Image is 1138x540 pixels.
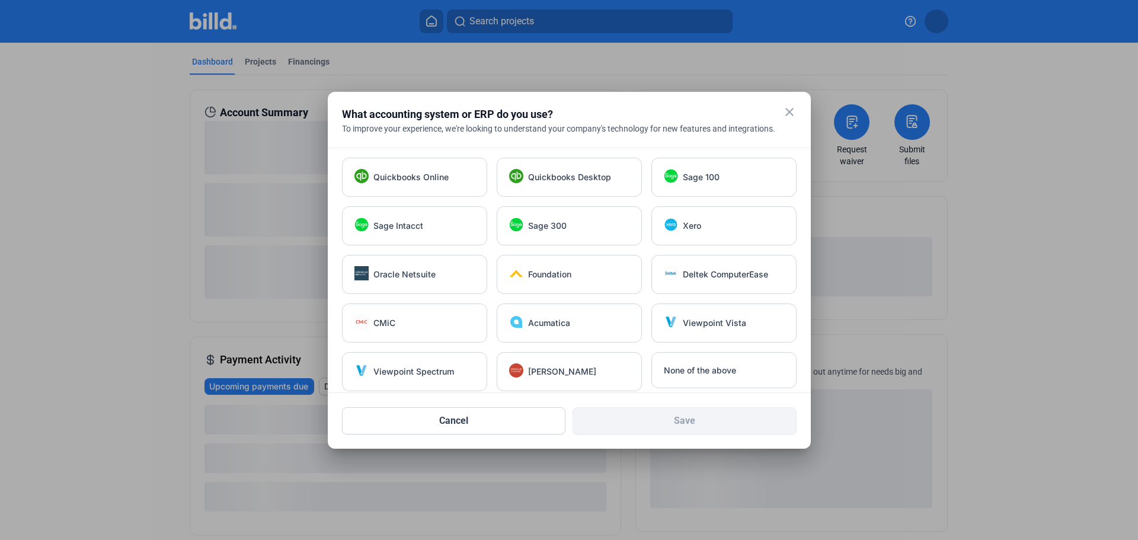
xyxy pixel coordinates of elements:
span: Oracle Netsuite [373,269,436,280]
div: To improve your experience, we're looking to understand your company's technology for new feature... [342,123,797,135]
div: What accounting system or ERP do you use? [342,106,767,123]
span: Viewpoint Vista [683,317,746,329]
span: None of the above [664,365,736,376]
span: Foundation [528,269,571,280]
span: Acumatica [528,317,570,329]
span: Xero [683,220,701,232]
mat-icon: close [782,105,797,119]
button: Cancel [342,407,566,434]
span: Deltek ComputerEase [683,269,768,280]
span: Sage 300 [528,220,567,232]
span: Sage 100 [683,171,720,183]
span: CMiC [373,317,395,329]
button: Save [573,407,797,434]
span: Quickbooks Desktop [528,171,611,183]
span: [PERSON_NAME] [528,366,596,378]
span: Quickbooks Online [373,171,449,183]
span: Sage Intacct [373,220,423,232]
span: Viewpoint Spectrum [373,366,454,378]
